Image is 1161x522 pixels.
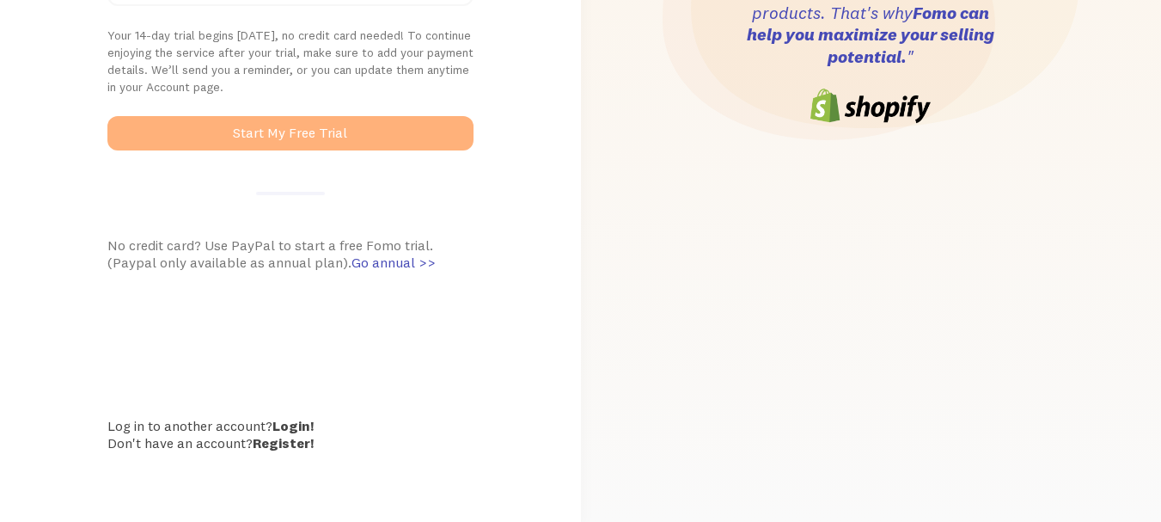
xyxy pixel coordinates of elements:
span: Go annual >> [351,254,436,271]
a: Register! [253,434,314,451]
button: Start My Free Trial [107,116,474,150]
img: shopify-logo-6cb0242e8808f3daf4ae861e06351a6977ea544d1a5c563fd64e3e69b7f1d4c4.png [810,89,931,123]
a: Login! [272,417,314,434]
p: Your 14-day trial begins [DATE], no credit card needed! To continue enjoying the service after yo... [107,27,474,95]
div: No credit card? Use PayPal to start a free Fomo trial. (Paypal only available as annual plan). [107,236,474,271]
div: Don't have an account? [107,434,474,451]
div: Log in to another account? [107,417,474,434]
